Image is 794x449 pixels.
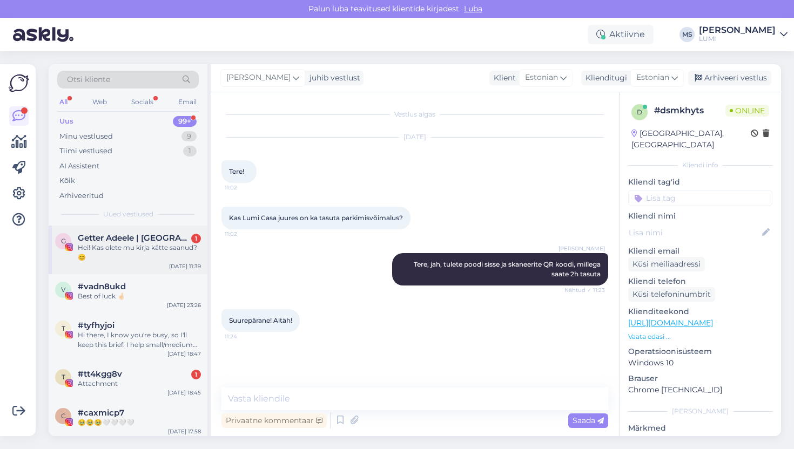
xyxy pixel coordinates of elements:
div: Küsi telefoninumbrit [628,287,715,302]
span: Estonian [636,72,669,84]
img: Askly Logo [9,73,29,93]
span: Suurepärane! Aitäh! [229,316,292,324]
span: Uued vestlused [103,209,153,219]
span: Online [725,105,769,117]
div: All [57,95,70,109]
span: #tt4kgg8v [78,369,122,379]
span: Tere! [229,167,244,175]
span: Luba [461,4,486,13]
div: Attachment [78,379,201,389]
input: Lisa nimi [629,227,760,239]
div: 99+ [173,116,197,127]
span: Nähtud ✓ 11:23 [564,286,605,294]
p: Chrome [TECHNICAL_ID] [628,384,772,396]
div: [DATE] 11:39 [169,262,201,270]
span: Tere, jah, tulete poodi sisse ja skaneerite QR koodi, millega saate 2h tasuta [414,260,602,278]
div: [DATE] 17:58 [168,427,201,436]
div: 🥹🥹🥹🤍🤍🤍🤍 [78,418,201,427]
span: #vadn8ukd [78,282,126,291]
p: Brauser [628,373,772,384]
div: 1 [191,370,201,379]
input: Lisa tag [628,190,772,206]
span: [PERSON_NAME] [226,72,291,84]
div: Uus [59,116,73,127]
span: c [61,412,66,420]
div: Web [90,95,109,109]
p: Kliendi tag'id [628,176,772,188]
div: [DATE] 23:26 [167,301,201,309]
div: Vestlus algas [221,110,608,119]
div: [DATE] 18:45 [167,389,201,397]
span: G [61,237,66,245]
span: #tyfhyjoi [78,321,115,330]
span: Estonian [525,72,558,84]
span: Saada [573,416,604,425]
div: [DATE] [221,132,608,142]
div: # dsmkhyts [654,104,725,117]
span: v [61,285,65,294]
div: Arhiveeri vestlus [688,71,771,85]
span: 11:24 [225,332,265,341]
span: #caxmicp7 [78,408,124,418]
p: Kliendi nimi [628,210,772,222]
div: Klienditugi [581,72,627,84]
div: MS [679,27,695,42]
p: Kliendi telefon [628,276,772,287]
div: 1 [191,234,201,243]
div: [PERSON_NAME] [699,26,776,35]
span: Otsi kliente [67,74,110,85]
span: 11:02 [225,183,265,192]
span: Getter Adeele | Elu Hispaanias [78,233,190,243]
div: juhib vestlust [305,72,360,84]
span: 11:02 [225,230,265,238]
div: Kõik [59,175,75,186]
p: Märkmed [628,423,772,434]
p: Vaata edasi ... [628,332,772,342]
p: Operatsioonisüsteem [628,346,772,357]
div: 9 [181,131,197,142]
span: t [62,324,65,332]
span: d [637,108,642,116]
div: Hei! Kas olete mu kirja kätte saanud?😊 [78,243,201,262]
div: Kliendi info [628,160,772,170]
span: t [62,373,65,381]
a: [URL][DOMAIN_NAME] [628,318,713,328]
p: Windows 10 [628,357,772,369]
div: 1 [183,146,197,157]
a: [PERSON_NAME]LUMI [699,26,788,43]
div: Küsi meiliaadressi [628,257,705,271]
div: Best of luck 🤞🏻 [78,291,201,301]
div: AI Assistent [59,161,99,172]
div: [DATE] 18:47 [167,350,201,358]
div: Klient [489,72,516,84]
div: Email [176,95,199,109]
div: Socials [129,95,156,109]
div: Aktiivne [588,25,654,44]
div: LUMI [699,35,776,43]
div: Minu vestlused [59,131,113,142]
div: Hi there, I know you're busy, so I'll keep this brief. I help small/medium businesses get more cu... [78,330,201,350]
p: Klienditeekond [628,306,772,317]
span: [PERSON_NAME] [559,244,605,253]
div: Privaatne kommentaar [221,413,327,428]
span: Kas Lumi Casa juures on ka tasuta parkimisvõimalus? [229,214,403,222]
div: Tiimi vestlused [59,146,112,157]
p: Kliendi email [628,246,772,257]
div: [PERSON_NAME] [628,406,772,416]
div: Arhiveeritud [59,191,104,201]
div: [GEOGRAPHIC_DATA], [GEOGRAPHIC_DATA] [631,128,751,151]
